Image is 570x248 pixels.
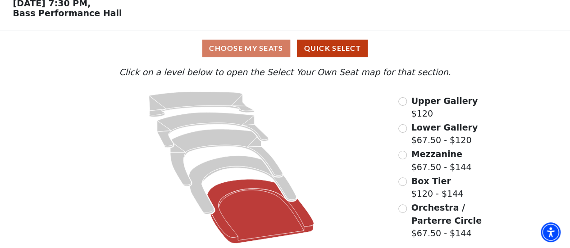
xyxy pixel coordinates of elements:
span: Lower Gallery [411,122,478,132]
label: $67.50 - $144 [411,201,492,240]
div: Accessibility Menu [541,222,561,242]
label: $120 - $144 [411,175,463,200]
input: Mezzanine$67.50 - $144 [398,151,407,159]
input: Orchestra / Parterre Circle$67.50 - $144 [398,204,407,213]
label: $120 [411,95,478,120]
path: Upper Gallery - Seats Available: 163 [149,92,255,117]
input: Box Tier$120 - $144 [398,177,407,186]
input: Upper Gallery$120 [398,97,407,106]
path: Orchestra / Parterre Circle - Seats Available: 46 [207,179,314,243]
button: Quick Select [297,40,368,57]
span: Orchestra / Parterre Circle [411,203,481,225]
path: Lower Gallery - Seats Available: 119 [157,113,269,148]
label: $67.50 - $120 [411,121,478,147]
span: Box Tier [411,176,451,186]
span: Upper Gallery [411,96,478,106]
label: $67.50 - $144 [411,148,471,173]
span: Mezzanine [411,149,462,159]
p: Click on a level below to open the Select Your Own Seat map for that section. [78,66,492,79]
input: Lower Gallery$67.50 - $120 [398,124,407,133]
